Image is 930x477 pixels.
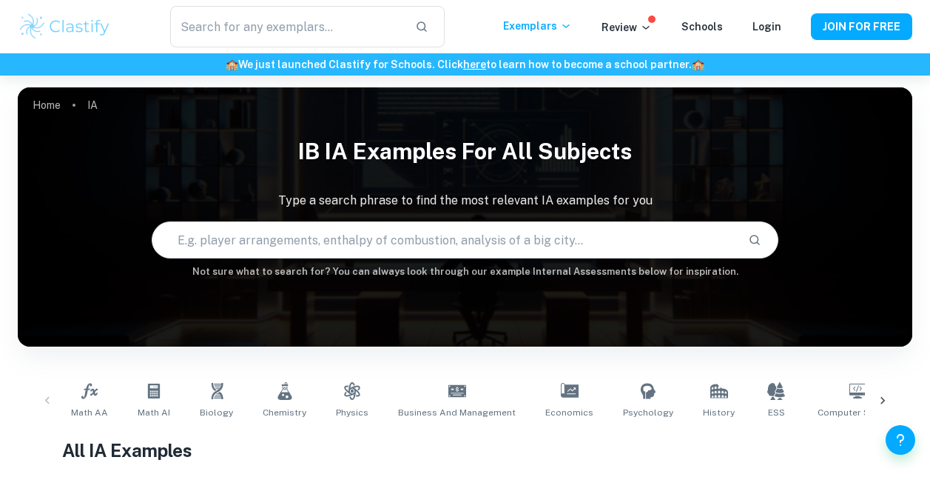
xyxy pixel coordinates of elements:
p: Exemplars [503,18,572,34]
button: Help and Feedback [886,425,915,455]
p: Review [602,19,652,36]
span: Biology [200,406,233,419]
span: Math AI [138,406,170,419]
span: Math AA [71,406,108,419]
h6: We just launched Clastify for Schools. Click to learn how to become a school partner. [3,56,927,73]
button: JOIN FOR FREE [811,13,912,40]
span: 🏫 [226,59,238,70]
h1: IB IA examples for all subjects [18,129,912,174]
input: E.g. player arrangements, enthalpy of combustion, analysis of a big city... [152,219,735,261]
a: here [463,59,486,70]
a: Schools [681,21,723,33]
a: Login [752,21,781,33]
button: Search [742,227,767,253]
span: Economics [545,406,593,419]
img: Clastify logo [18,12,112,41]
a: Home [33,95,61,116]
p: IA [87,97,98,113]
span: Chemistry [263,406,306,419]
span: 🏫 [692,59,704,70]
input: Search for any exemplars... [170,6,402,47]
span: Psychology [623,406,673,419]
span: Computer Science [818,406,897,419]
span: ESS [768,406,785,419]
span: Physics [336,406,368,419]
h6: Not sure what to search for? You can always look through our example Internal Assessments below f... [18,264,912,279]
span: History [703,406,735,419]
p: Type a search phrase to find the most relevant IA examples for you [18,192,912,210]
span: Business and Management [398,406,516,419]
h1: All IA Examples [62,437,867,464]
